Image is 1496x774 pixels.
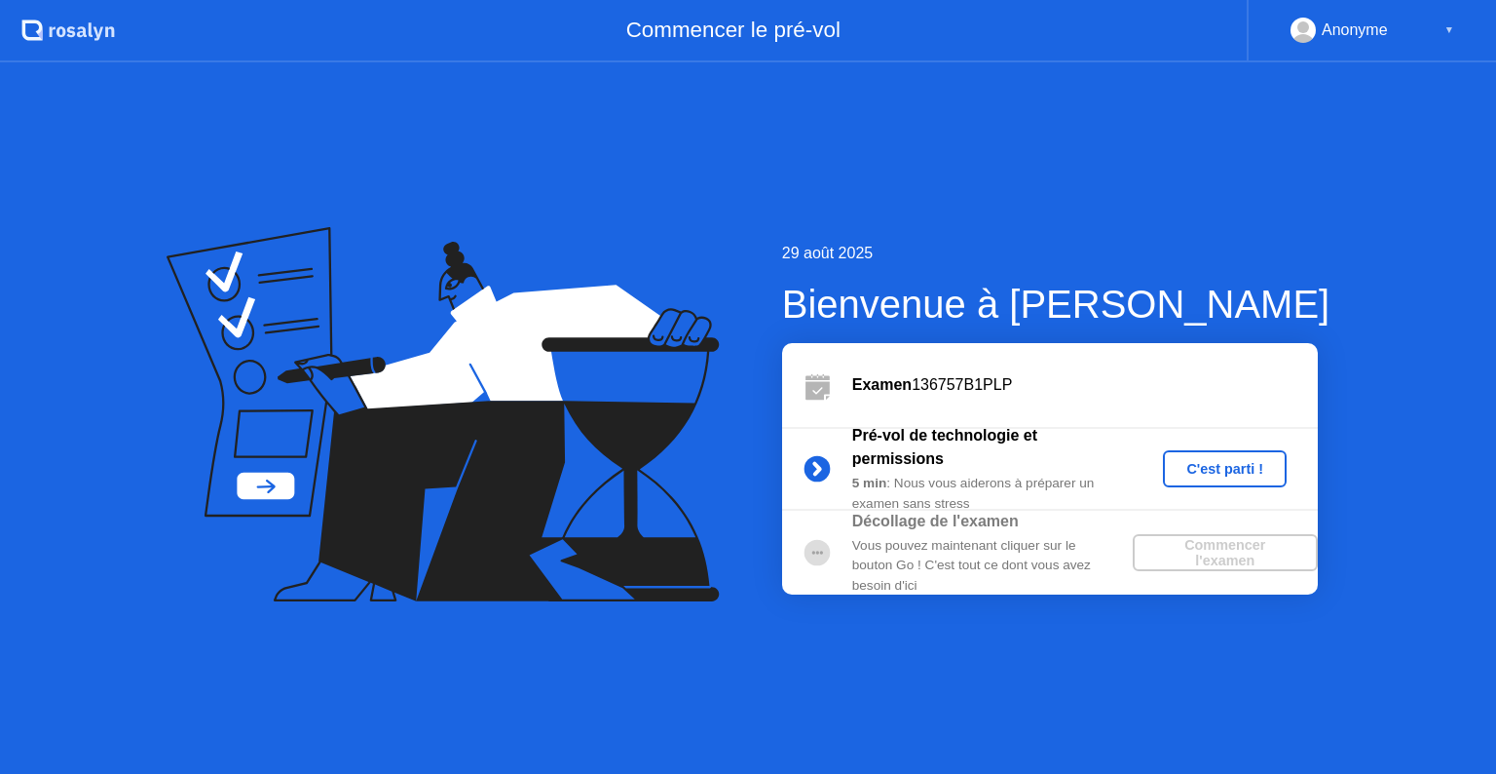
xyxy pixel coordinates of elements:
[852,373,1318,397] div: 136757B1PLP
[1322,18,1388,43] div: Anonyme
[852,427,1037,467] b: Pré-vol de technologie et permissions
[782,275,1329,333] div: Bienvenue à [PERSON_NAME]
[1444,18,1454,43] div: ▼
[782,242,1329,265] div: 29 août 2025
[852,513,1019,529] b: Décollage de l'examen
[852,474,1133,514] div: : Nous vous aiderons à préparer un examen sans stress
[852,476,887,490] b: 5 min
[852,536,1133,596] div: Vous pouvez maintenant cliquer sur le bouton Go ! C'est tout ce dont vous avez besoin d'ici
[1141,537,1310,568] div: Commencer l'examen
[1171,461,1279,477] div: C'est parti !
[1163,450,1287,487] button: C'est parti !
[852,376,912,393] b: Examen
[1133,534,1318,571] button: Commencer l'examen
